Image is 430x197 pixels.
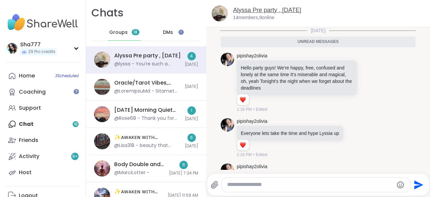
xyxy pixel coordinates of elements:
a: Friends [5,132,80,148]
div: Reaction list [237,94,249,105]
span: 1:16 PM [237,106,252,112]
div: 6 [187,134,196,142]
textarea: Type your message [227,181,393,188]
span: DMs [163,29,173,36]
div: @lyssa - You’re such a good friend thank you [PERSON_NAME] [114,61,181,67]
div: 4 [187,52,196,60]
a: Coaching [5,84,80,100]
img: Oracle/Tarot Vibes, Sep 14 [94,79,110,95]
button: Reactions: love [239,97,246,102]
div: Home [19,72,35,80]
span: • [253,106,254,112]
div: ✨ᴀᴡᴀᴋᴇɴ ᴡɪᴛʜ ʙᴇᴀᴜᴛɪғᴜʟ sᴏᴜʟs✨, [DATE] [114,134,181,141]
img: Alyssa Pre party , Sep 13 [212,5,228,21]
button: Reactions: love [239,142,246,148]
img: Saturday Morning Quiet Body Doubling, Sep 13 [94,106,110,122]
img: ✨ᴀᴡᴀᴋᴇɴ ᴡɪᴛʜ ʙᴇᴀᴜᴛɪғᴜʟ sᴏᴜʟs✨, Sep 13 [94,133,110,149]
span: [DATE] 7:34 PM [169,170,198,176]
span: 9 + [72,154,78,159]
a: Activity9+ [5,148,80,164]
iframe: Spotlight [178,30,184,35]
p: Hello party guys! We're happy, free, confused and lonely at the same time It's miserable and magi... [241,64,353,91]
span: [DATE] [185,116,198,122]
div: ✨ᴀᴡᴀᴋᴇɴ ᴡɪᴛʜ ʙᴇᴀᴜᴛɪғᴜʟ sᴏᴜʟs✨, [DATE] [114,188,164,195]
p: Everyone lets take the time and hype Lyssia up [241,130,339,137]
img: https://sharewell-space-live.sfo3.digitaloceanspaces.com/user-generated/d00611f7-7241-4821-a0f6-1... [221,163,234,177]
div: Unread messages [221,37,416,47]
div: Reaction list [237,140,249,150]
a: Host [5,164,80,181]
div: @Lisa318 - beauty that encompasses you [114,142,181,149]
button: Send [411,177,426,192]
img: https://sharewell-space-live.sfo3.digitaloceanspaces.com/user-generated/d00611f7-7241-4821-a0f6-1... [221,118,234,132]
div: Body Double and Chat, [DATE] [114,161,165,168]
img: Sha777 [7,43,17,54]
span: 18 [133,30,137,35]
span: Groups [109,29,128,36]
span: 29 Pro credits [28,49,55,55]
div: Coaching [19,88,46,96]
a: Alyssa Pre party , [DATE] [233,7,301,13]
div: Friends [19,137,38,144]
p: 14 members, 9 online [233,14,274,21]
iframe: Spotlight [74,89,79,94]
div: @Rose68 - Thank you for hosting! [114,115,181,122]
img: https://sharewell-space-live.sfo3.digitaloceanspaces.com/user-generated/d00611f7-7241-4821-a0f6-1... [221,53,234,66]
div: @LoremIpsuMd - Sitamet conse, ad elit se doeiusmo. T in utl etdo mag aliq enima min venia qu nost... [114,88,181,95]
a: pipishay2olivia [237,163,267,170]
div: Sha777 [20,41,57,48]
div: Alyssa Pre party , [DATE] [114,52,181,59]
span: [DATE] [185,62,198,67]
button: Emoji picker [396,181,404,189]
div: Oracle/Tarot Vibes, [DATE] [114,79,181,87]
span: • [253,152,254,158]
a: pipishay2olivia [237,53,267,59]
h1: Chats [91,5,124,20]
span: 1:16 PM [237,152,252,158]
a: Support [5,100,80,116]
a: Home3Scheduled [5,68,80,84]
div: Support [19,104,41,112]
div: Host [19,169,32,176]
img: ShareWell Nav Logo [5,11,80,34]
img: Body Double and Chat, Sep 12 [94,160,110,177]
span: Edited [256,152,267,158]
span: 3 Scheduled [55,73,79,79]
span: [DATE] [185,84,198,90]
span: [DATE] [307,27,330,34]
div: 6 [179,161,188,169]
div: @MarciLotter - [114,169,149,176]
span: Edited [256,106,267,112]
span: [DATE] [185,143,198,149]
div: Activity [19,153,39,160]
img: Alyssa Pre party , Sep 13 [94,52,110,68]
div: 1 [187,106,196,115]
a: pipishay2olivia [237,118,267,125]
div: [DATE] Morning Quiet Body Doubling, [DATE] [114,106,181,114]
